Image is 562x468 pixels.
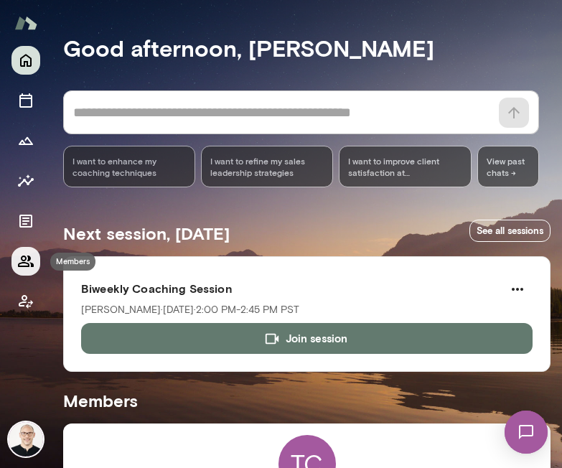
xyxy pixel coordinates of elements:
[9,422,43,457] img: Michael Wilson
[81,323,533,353] button: Join session
[210,155,324,178] span: I want to refine my sales leadership strategies
[11,287,40,316] button: Client app
[348,155,462,178] span: I want to improve client satisfaction at [GEOGRAPHIC_DATA]
[50,253,95,271] div: Members
[81,280,533,297] h6: Biweekly Coaching Session
[11,126,40,155] button: Growth Plan
[339,146,471,187] div: I want to improve client satisfaction at [GEOGRAPHIC_DATA]
[201,146,333,187] div: I want to refine my sales leadership strategies
[63,146,195,187] div: I want to enhance my coaching techniques
[477,146,539,187] span: View past chats ->
[11,247,40,276] button: Members
[469,220,551,242] a: See all sessions
[11,167,40,195] button: Insights
[81,303,299,317] p: [PERSON_NAME] · [DATE] · 2:00 PM-2:45 PM PST
[11,86,40,115] button: Sessions
[63,389,551,412] h5: Members
[11,46,40,75] button: Home
[11,207,40,235] button: Documents
[63,34,551,62] h4: Good afternoon, [PERSON_NAME]
[14,9,37,37] img: Mento
[63,222,230,245] h5: Next session, [DATE]
[72,155,186,178] span: I want to enhance my coaching techniques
